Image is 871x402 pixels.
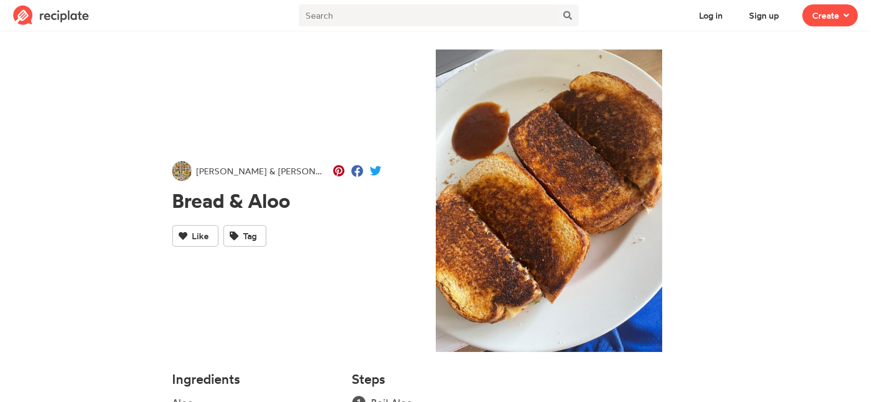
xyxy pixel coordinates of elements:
button: Create [802,4,858,26]
button: Log in [689,4,733,26]
img: User's avatar [172,161,192,181]
h1: Bread & Aloo [172,190,381,212]
img: Reciplate [13,5,89,25]
h4: Ingredients [172,372,339,387]
h4: Steps [352,372,385,387]
button: Tag [223,225,267,247]
img: Recipe of Bread & Aloo by Jaishree & Vibhuti [399,49,700,352]
span: [PERSON_NAME] & [PERSON_NAME] [196,164,326,178]
span: Tag [243,229,257,243]
span: Create [812,9,839,22]
input: Search [299,4,556,26]
span: Like [192,229,209,243]
button: Sign up [739,4,789,26]
button: Like [172,225,219,247]
a: [PERSON_NAME] & [PERSON_NAME] [172,161,326,181]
